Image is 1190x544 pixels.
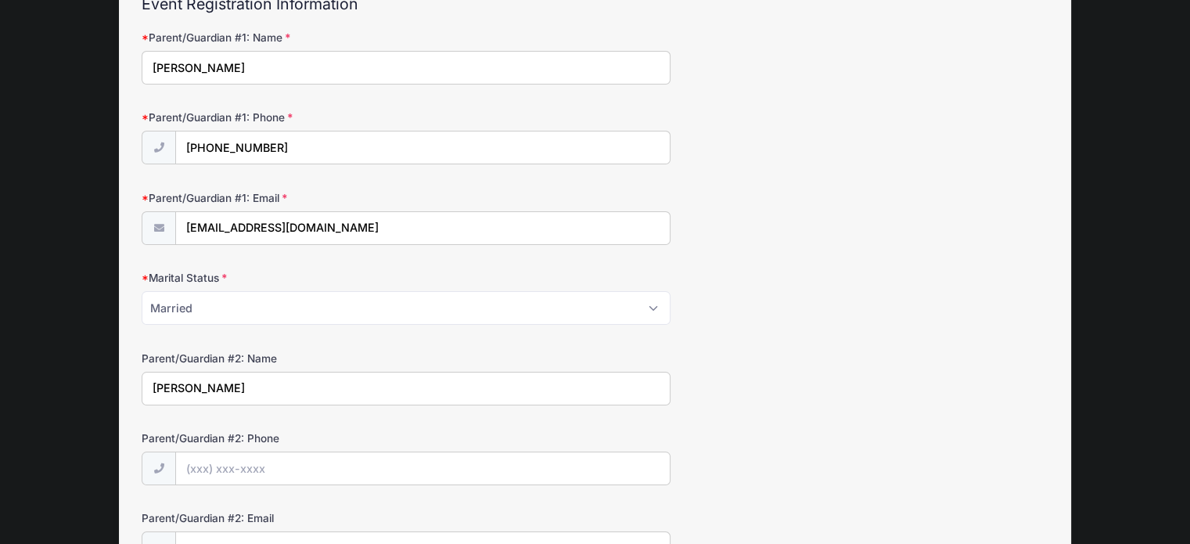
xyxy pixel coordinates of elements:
[142,110,444,125] label: Parent/Guardian #1: Phone
[142,270,444,286] label: Marital Status
[142,30,444,45] label: Parent/Guardian #1: Name
[175,452,670,485] input: (xxx) xxx-xxxx
[142,351,444,366] label: Parent/Guardian #2: Name
[142,190,444,206] label: Parent/Guardian #1: Email
[175,131,670,164] input: (xxx) xxx-xxxx
[142,431,444,446] label: Parent/Guardian #2: Phone
[142,510,444,526] label: Parent/Guardian #2: Email
[175,211,670,245] input: email@email.com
